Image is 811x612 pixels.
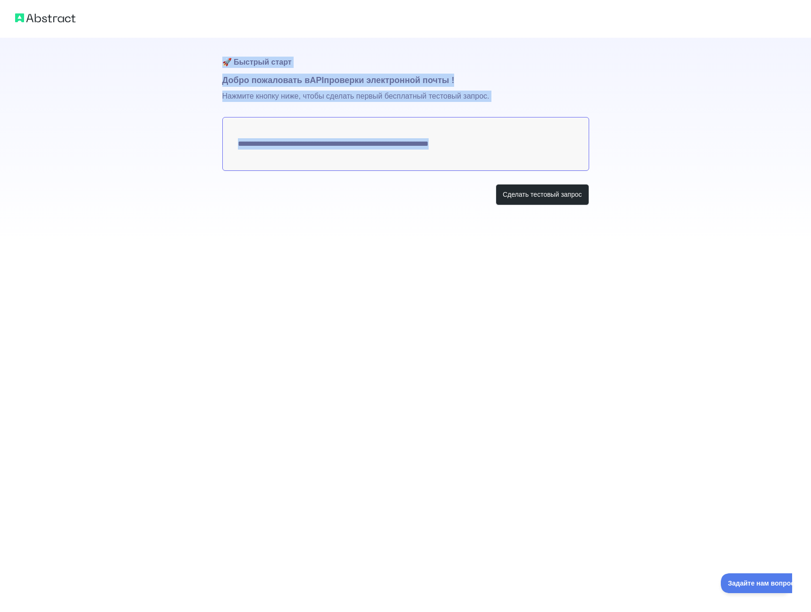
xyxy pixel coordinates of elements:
font: 🚀 Быстрый старт [222,58,292,66]
font: Нажмите кнопку ниже, чтобы сделать первый бесплатный тестовый запрос. [222,92,490,100]
button: Сделать тестовый запрос [496,184,589,205]
font: Задайте нам вопрос [7,6,74,14]
font: API [310,75,324,85]
font: Сделать тестовый запрос [503,191,582,198]
iframe: Переключить поддержку клиентов [721,573,792,593]
font: проверки электронной почты ! [324,75,454,85]
img: Абстрактный логотип [15,11,76,25]
font: Добро пожаловать в [222,75,310,85]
